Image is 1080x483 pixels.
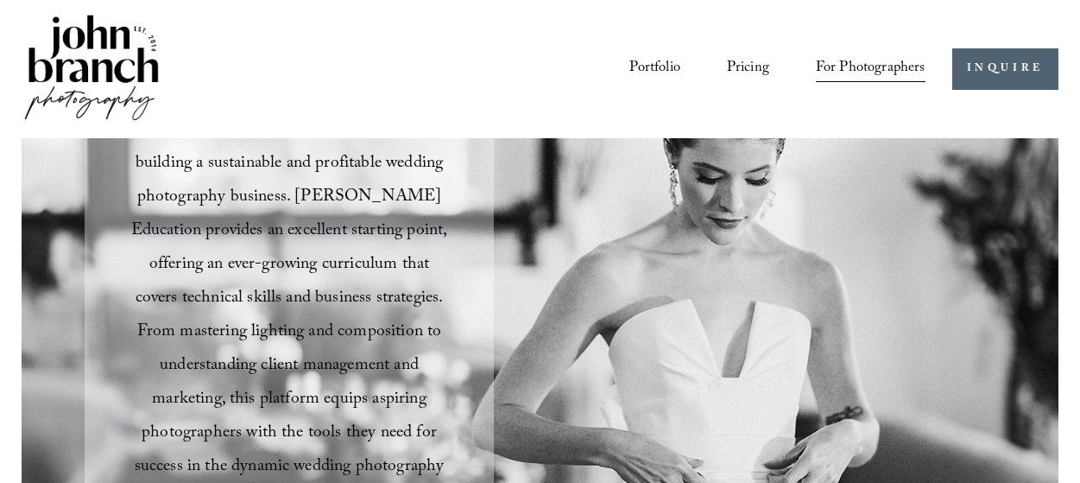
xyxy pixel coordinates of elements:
[816,54,925,83] span: For Photographers
[952,48,1058,91] a: INQUIRE
[22,11,161,128] img: John Branch IV Photography
[727,54,769,85] a: Pricing
[629,54,680,85] a: Portfolio
[816,54,925,85] a: folder dropdown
